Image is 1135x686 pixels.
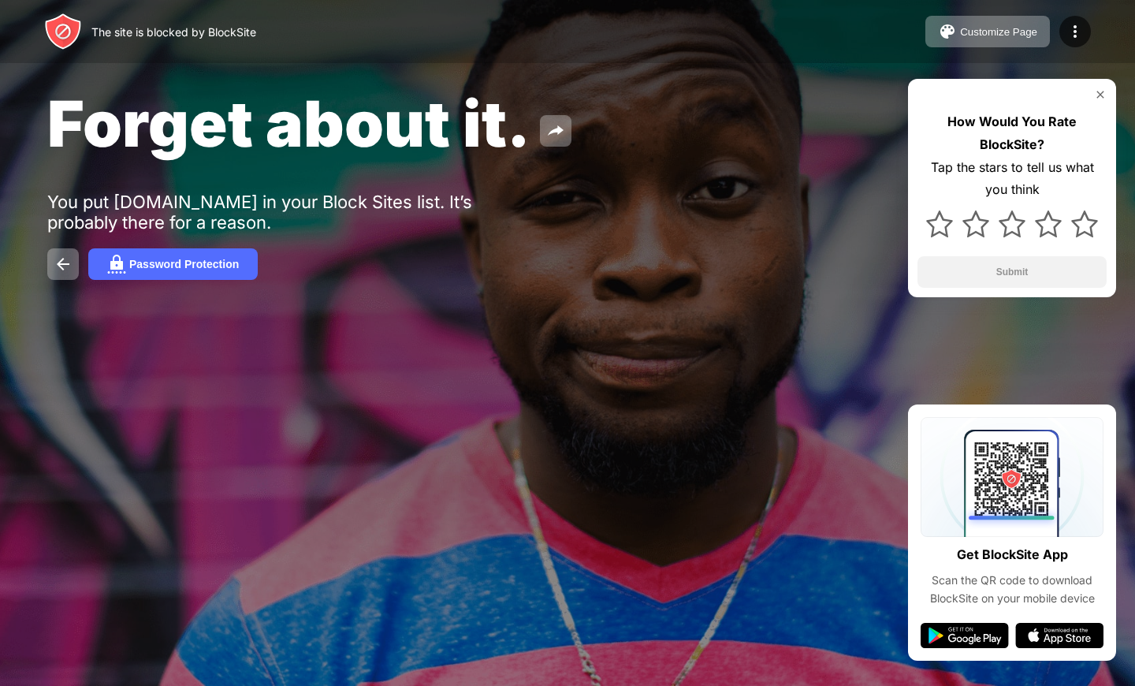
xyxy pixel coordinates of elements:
[1071,211,1098,237] img: star.svg
[921,572,1103,607] div: Scan the QR code to download BlockSite on your mobile device
[88,248,258,280] button: Password Protection
[925,16,1050,47] button: Customize Page
[1066,22,1085,41] img: menu-icon.svg
[44,13,82,50] img: header-logo.svg
[917,156,1107,202] div: Tap the stars to tell us what you think
[938,22,957,41] img: pallet.svg
[129,258,239,270] div: Password Protection
[47,192,534,233] div: You put [DOMAIN_NAME] in your Block Sites list. It’s probably there for a reason.
[1015,623,1103,648] img: app-store.svg
[107,255,126,274] img: password.svg
[47,85,530,162] span: Forget about it.
[957,543,1068,566] div: Get BlockSite App
[917,256,1107,288] button: Submit
[960,26,1037,38] div: Customize Page
[962,211,989,237] img: star.svg
[926,211,953,237] img: star.svg
[1094,88,1107,101] img: rate-us-close.svg
[1035,211,1062,237] img: star.svg
[54,255,73,274] img: back.svg
[546,121,565,140] img: share.svg
[999,211,1025,237] img: star.svg
[921,623,1009,648] img: google-play.svg
[917,110,1107,156] div: How Would You Rate BlockSite?
[921,417,1103,537] img: qrcode.svg
[91,25,256,39] div: The site is blocked by BlockSite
